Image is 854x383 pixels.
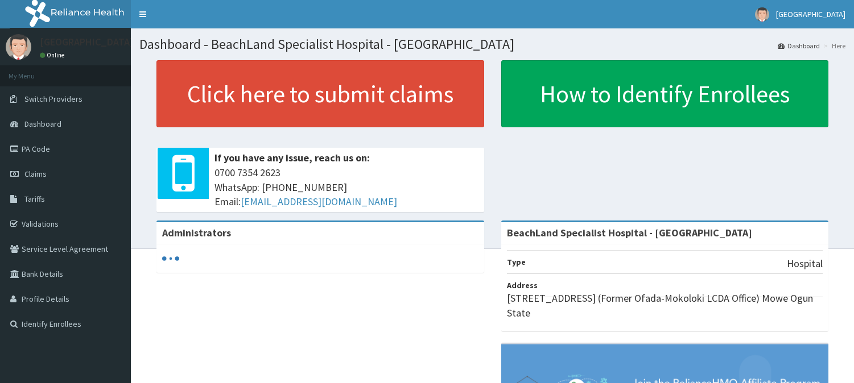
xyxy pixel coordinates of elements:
p: Hospital [787,256,823,271]
p: [GEOGRAPHIC_DATA] [40,37,134,47]
span: [GEOGRAPHIC_DATA] [776,9,845,19]
a: Dashboard [778,41,820,51]
span: Claims [24,169,47,179]
b: Type [507,257,526,267]
b: Address [507,280,538,290]
span: Dashboard [24,119,61,129]
svg: audio-loading [162,250,179,267]
span: Tariffs [24,194,45,204]
h1: Dashboard - BeachLand Specialist Hospital - [GEOGRAPHIC_DATA] [139,37,845,52]
span: Switch Providers [24,94,82,104]
p: [STREET_ADDRESS] (Former Ofada-Mokoloki LCDA Office) Mowe Ogun State [507,291,823,320]
strong: BeachLand Specialist Hospital - [GEOGRAPHIC_DATA] [507,226,752,239]
span: 0700 7354 2623 WhatsApp: [PHONE_NUMBER] Email: [214,165,478,209]
img: User Image [755,7,769,22]
a: How to Identify Enrollees [501,60,829,127]
li: Here [821,41,845,51]
img: User Image [6,34,31,60]
a: Click here to submit claims [156,60,484,127]
b: Administrators [162,226,231,239]
a: [EMAIL_ADDRESS][DOMAIN_NAME] [241,195,397,208]
b: If you have any issue, reach us on: [214,151,370,164]
a: Online [40,51,67,59]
